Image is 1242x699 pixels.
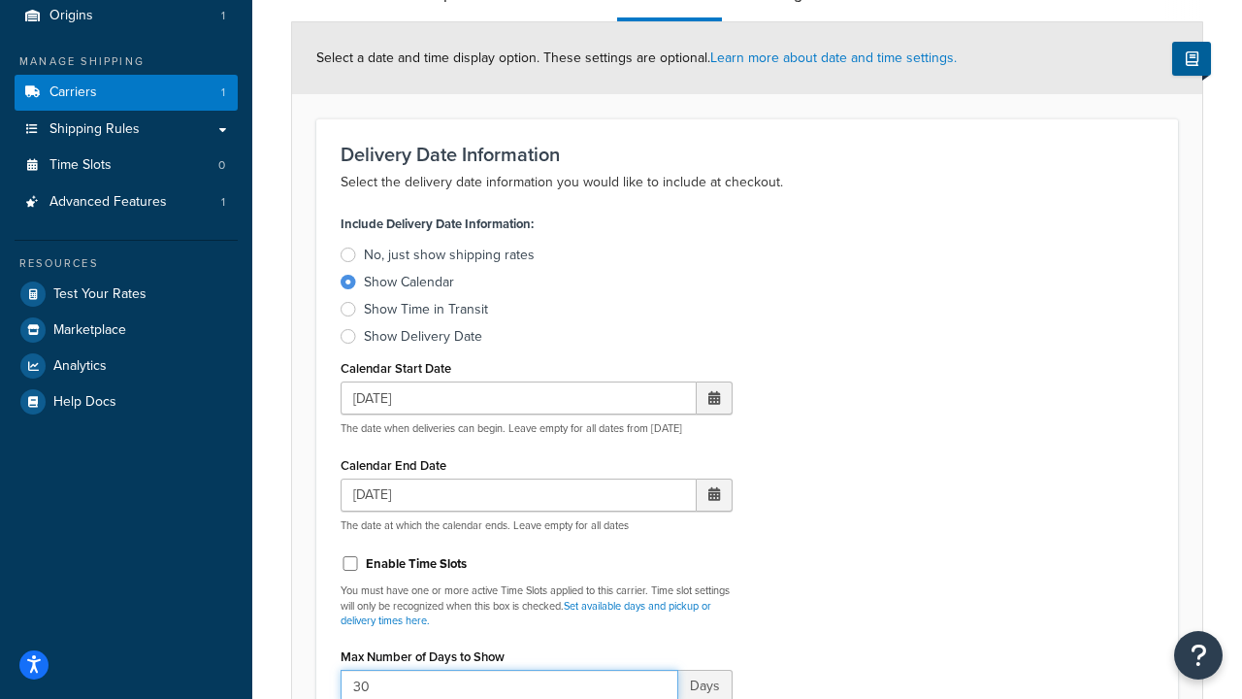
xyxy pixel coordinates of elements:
button: Open Resource Center [1174,631,1223,680]
li: Advanced Features [15,184,238,220]
div: Resources [15,255,238,272]
p: The date when deliveries can begin. Leave empty for all dates from [DATE] [341,421,733,436]
a: Time Slots0 [15,148,238,183]
span: Carriers [49,84,97,101]
a: Test Your Rates [15,277,238,312]
a: Set available days and pickup or delivery times here. [341,598,711,628]
span: Origins [49,8,93,24]
span: Test Your Rates [53,286,147,303]
p: Select the delivery date information you would like to include at checkout. [341,171,1154,194]
label: Calendar End Date [341,458,446,473]
span: 1 [221,194,225,211]
h3: Delivery Date Information [341,144,1154,165]
label: Include Delivery Date Information: [341,211,534,238]
span: 1 [221,84,225,101]
span: Time Slots [49,157,112,174]
span: Shipping Rules [49,121,140,138]
span: Analytics [53,358,107,375]
span: Marketplace [53,322,126,339]
a: Analytics [15,349,238,383]
span: Advanced Features [49,194,167,211]
a: Carriers1 [15,75,238,111]
label: Max Number of Days to Show [341,649,505,664]
button: Show Help Docs [1172,42,1211,76]
span: Select a date and time display option. These settings are optional. [316,48,957,68]
span: 1 [221,8,225,24]
span: Help Docs [53,394,116,411]
a: Marketplace [15,313,238,348]
a: Help Docs [15,384,238,419]
div: Show Delivery Date [364,327,482,347]
span: 0 [218,157,225,174]
div: Show Calendar [364,273,454,292]
div: Manage Shipping [15,53,238,70]
a: Shipping Rules [15,112,238,148]
a: Learn more about date and time settings. [710,48,957,68]
li: Time Slots [15,148,238,183]
label: Calendar Start Date [341,361,451,376]
a: Advanced Features1 [15,184,238,220]
p: The date at which the calendar ends. Leave empty for all dates [341,518,733,533]
div: No, just show shipping rates [364,246,535,265]
p: You must have one or more active Time Slots applied to this carrier. Time slot settings will only... [341,583,733,628]
div: Show Time in Transit [364,300,488,319]
li: Carriers [15,75,238,111]
label: Enable Time Slots [366,555,467,573]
